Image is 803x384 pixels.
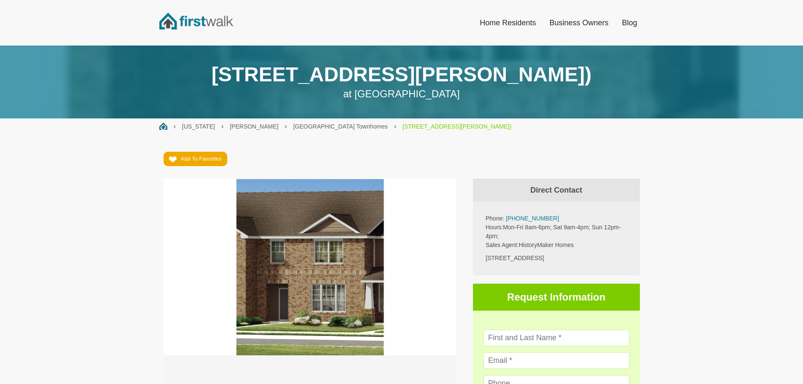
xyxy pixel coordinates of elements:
[159,13,233,30] img: FirstWalk
[230,123,278,130] a: [PERSON_NAME]
[506,215,559,222] a: [PHONE_NUMBER]
[486,254,627,263] div: [STREET_ADDRESS]
[182,123,215,130] a: [US_STATE]
[542,13,615,32] a: Business Owners
[483,330,629,346] input: First and Last Name *
[486,223,627,241] p: Mon-Fri 8am-6pm; Sat 9am-4pm; Sun 12pm-4pm;
[403,123,511,130] a: [STREET_ADDRESS][PERSON_NAME])
[486,241,627,250] p: HistoryMaker Homes
[293,123,388,130] a: [GEOGRAPHIC_DATA] Townhomes
[483,352,629,369] input: Email *
[181,156,222,162] span: Add To Favorites
[486,242,519,248] span: Sales Agent:
[473,284,640,311] h3: Request Information
[164,152,227,166] a: Add To Favorites
[486,215,504,222] span: Phone:
[615,13,644,32] a: Blog
[343,88,460,99] span: at [GEOGRAPHIC_DATA]
[486,224,503,231] span: Hours:
[473,179,640,201] h4: Direct Contact
[159,62,644,87] h1: [STREET_ADDRESS][PERSON_NAME])
[473,13,542,32] a: Home Residents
